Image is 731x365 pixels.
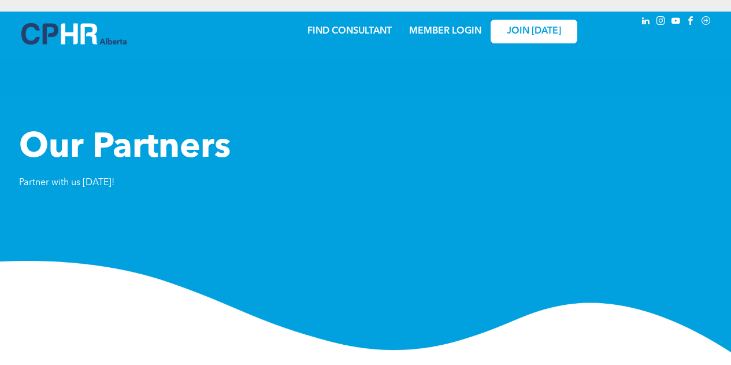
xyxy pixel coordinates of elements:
a: youtube [670,14,682,30]
img: A blue and white logo for cp alberta [21,23,127,45]
a: FIND CONSULTANT [307,27,392,36]
a: Social network [700,14,713,30]
a: linkedin [640,14,652,30]
span: Our Partners [19,131,231,165]
a: MEMBER LOGIN [409,27,481,36]
span: JOIN [DATE] [507,26,561,37]
a: JOIN [DATE] [491,20,577,43]
a: instagram [655,14,667,30]
a: facebook [685,14,697,30]
span: Partner with us [DATE]! [19,178,114,187]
